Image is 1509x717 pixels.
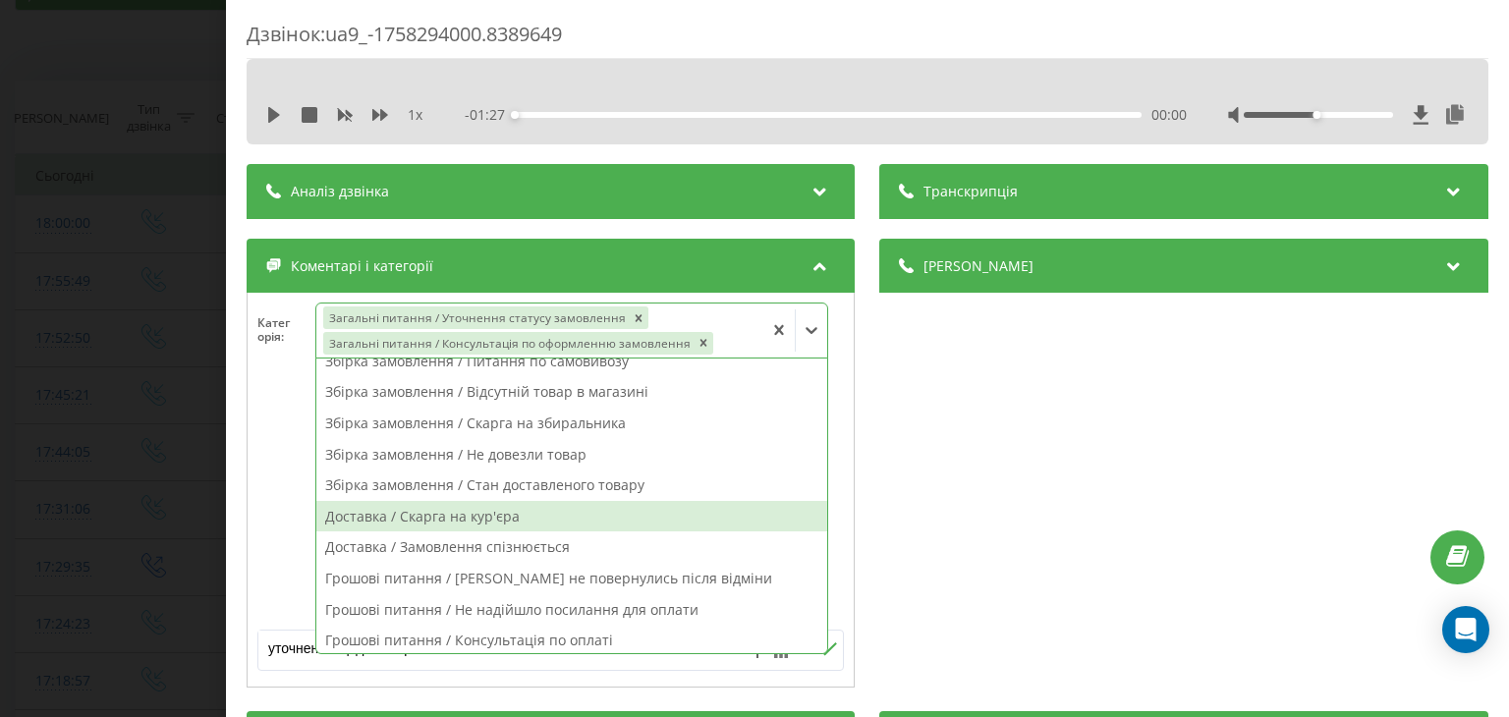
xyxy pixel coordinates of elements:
[316,563,828,594] div: Грошові питання / [PERSON_NAME] не повернулись після відміни
[316,625,828,656] div: Грошові питання / Консультація по оплаті
[323,332,694,355] div: Загальні питання / Консультація по оформленню замовлення
[694,332,713,355] div: Remove Загальні питання / Консультація по оформленню замовлення
[512,111,520,119] div: Accessibility label
[316,594,828,626] div: Грошові питання / Не надійшло посилання для оплати
[323,306,629,329] div: Загальні питання / Уточнення статусу замовлення
[629,306,648,329] div: Remove Загальні питання / Уточнення статусу замовлення
[291,256,433,276] span: Коментарі і категорії
[466,105,516,125] span: - 01:27
[1313,111,1321,119] div: Accessibility label
[1442,606,1489,653] div: Open Intercom Messenger
[258,631,726,666] textarea: уточнення щодо товарів
[316,408,828,439] div: Збірка замовлення / Скарга на збиральника
[316,531,828,563] div: Доставка / Замовлення спізнюється
[316,346,828,377] div: Збірка замовлення / Питання по самовивозу
[316,376,828,408] div: Збірка замовлення / Відсутній товар в магазині
[408,105,422,125] span: 1 x
[291,182,389,201] span: Аналіз дзвінка
[257,316,315,345] h4: Категорія :
[316,501,828,532] div: Доставка / Скарга на кур'єра
[1151,105,1187,125] span: 00:00
[924,256,1034,276] span: [PERSON_NAME]
[316,439,828,470] div: Збірка замовлення / Не довезли товар
[316,469,828,501] div: Збірка замовлення / Стан доставленого товару
[924,182,1019,201] span: Транскрипція
[247,21,1488,59] div: Дзвінок : ua9_-1758294000.8389649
